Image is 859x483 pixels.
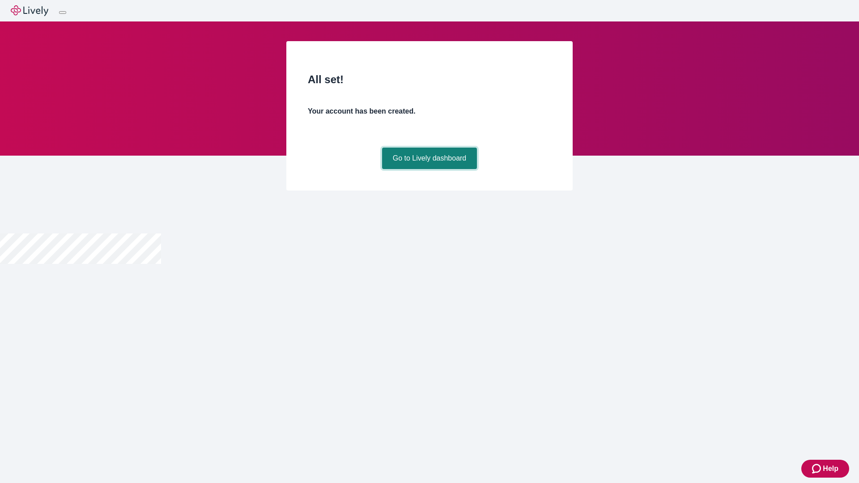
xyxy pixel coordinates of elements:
a: Go to Lively dashboard [382,148,477,169]
button: Zendesk support iconHelp [801,460,849,478]
button: Log out [59,11,66,14]
span: Help [823,463,838,474]
svg: Zendesk support icon [812,463,823,474]
img: Lively [11,5,48,16]
h4: Your account has been created. [308,106,551,117]
h2: All set! [308,72,551,88]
